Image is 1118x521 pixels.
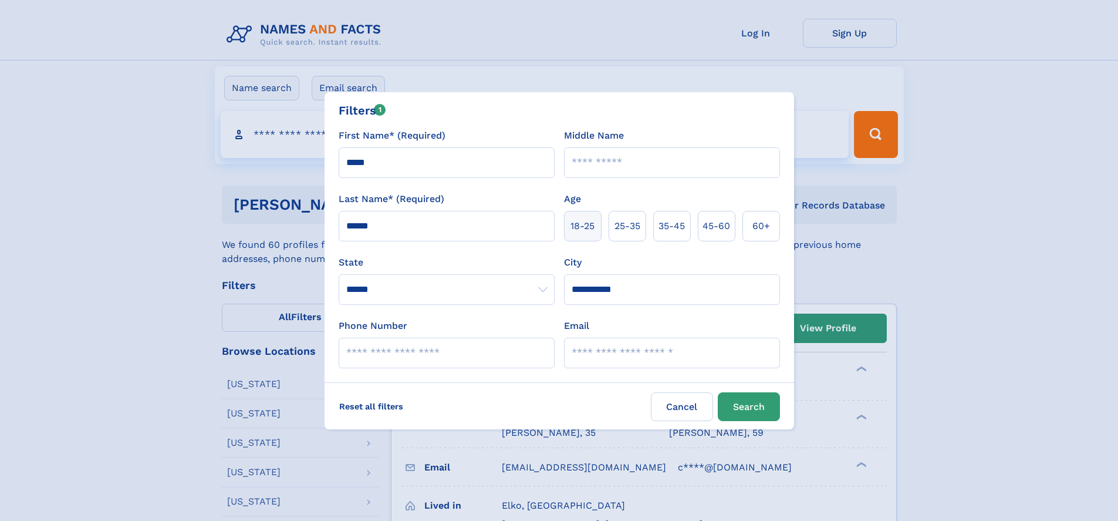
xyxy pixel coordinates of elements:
[614,219,640,233] span: 25‑35
[564,129,624,143] label: Middle Name
[339,102,386,119] div: Filters
[752,219,770,233] span: 60+
[564,319,589,333] label: Email
[651,392,713,421] label: Cancel
[658,219,685,233] span: 35‑45
[339,319,407,333] label: Phone Number
[570,219,595,233] span: 18‑25
[332,392,411,421] label: Reset all filters
[702,219,730,233] span: 45‑60
[339,129,445,143] label: First Name* (Required)
[339,192,444,206] label: Last Name* (Required)
[564,192,581,206] label: Age
[339,256,555,270] label: State
[564,256,582,270] label: City
[718,392,780,421] button: Search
